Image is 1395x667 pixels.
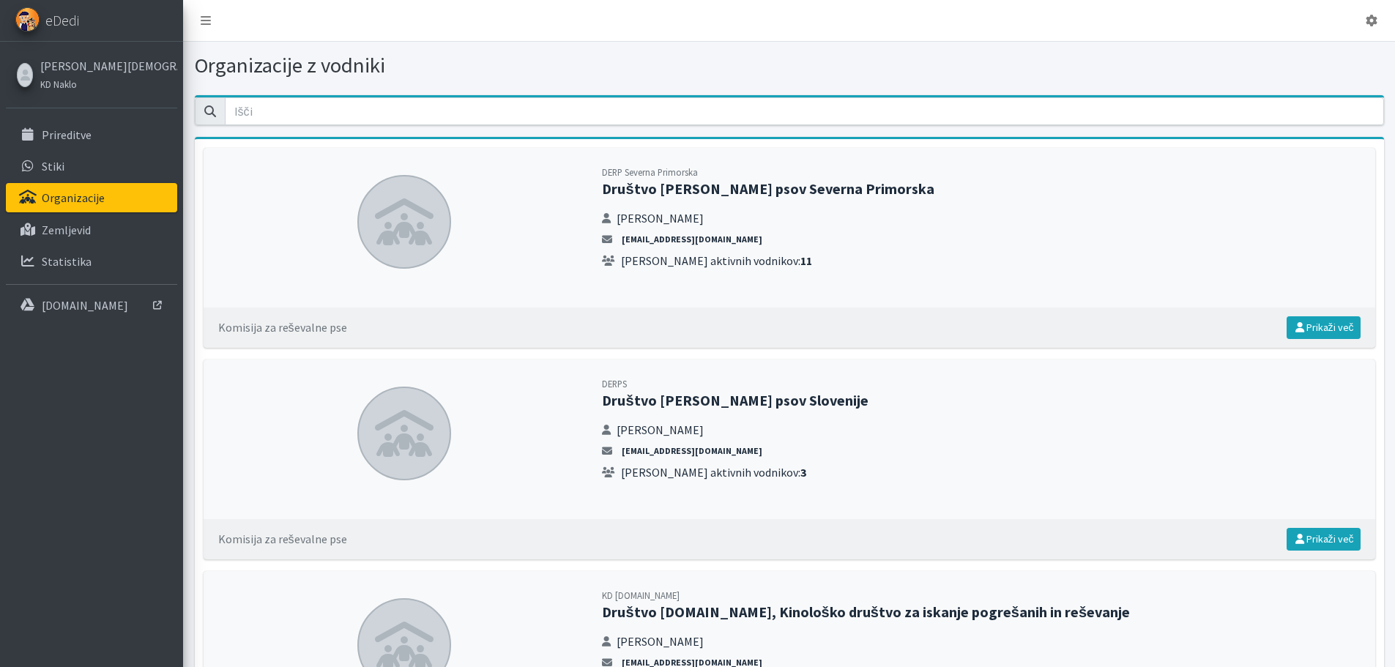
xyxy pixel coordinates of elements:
strong: 3 [800,465,806,480]
p: Prireditve [42,127,92,142]
h1: Organizacije z vodniki [195,53,784,78]
small: DERPS [602,378,627,390]
a: [DOMAIN_NAME] [6,291,177,320]
small: KD [DOMAIN_NAME] [602,589,680,601]
h2: Društvo [DOMAIN_NAME], Kinološko društvo za iskanje pogrešanih in reševanje [602,603,1360,621]
a: Statistika [6,247,177,276]
a: [EMAIL_ADDRESS][DOMAIN_NAME] [618,444,766,458]
p: [DOMAIN_NAME] [42,298,128,313]
div: Komisija za reševalne pse [218,530,347,548]
a: Stiki [6,152,177,181]
a: [EMAIL_ADDRESS][DOMAIN_NAME] [618,233,766,246]
p: Organizacije [42,190,105,205]
h2: Društvo [PERSON_NAME] psov Severna Primorska [602,180,1360,198]
p: Stiki [42,159,64,174]
a: KD Naklo [40,75,174,92]
a: Prikaži več [1287,528,1361,551]
input: Išči [225,97,1384,125]
span: [PERSON_NAME] aktivnih vodnikov: [621,252,812,269]
a: Prireditve [6,120,177,149]
span: eDedi [45,10,79,31]
div: Komisija za reševalne pse [218,318,347,336]
span: [PERSON_NAME] aktivnih vodnikov: [621,463,806,481]
a: Zemljevid [6,215,177,245]
a: Organizacije [6,183,177,212]
small: DERP Severna Primorska [602,166,698,178]
strong: 11 [800,253,812,268]
span: [PERSON_NAME] [617,633,704,650]
span: [PERSON_NAME] [617,209,704,227]
p: Zemljevid [42,223,91,237]
img: eDedi [15,7,40,31]
h2: Društvo [PERSON_NAME] psov Slovenije [602,392,1360,409]
a: Prikaži več [1287,316,1361,339]
span: [PERSON_NAME] [617,421,704,439]
p: Statistika [42,254,92,269]
small: KD Naklo [40,78,77,90]
a: [PERSON_NAME][DEMOGRAPHIC_DATA] [40,57,174,75]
